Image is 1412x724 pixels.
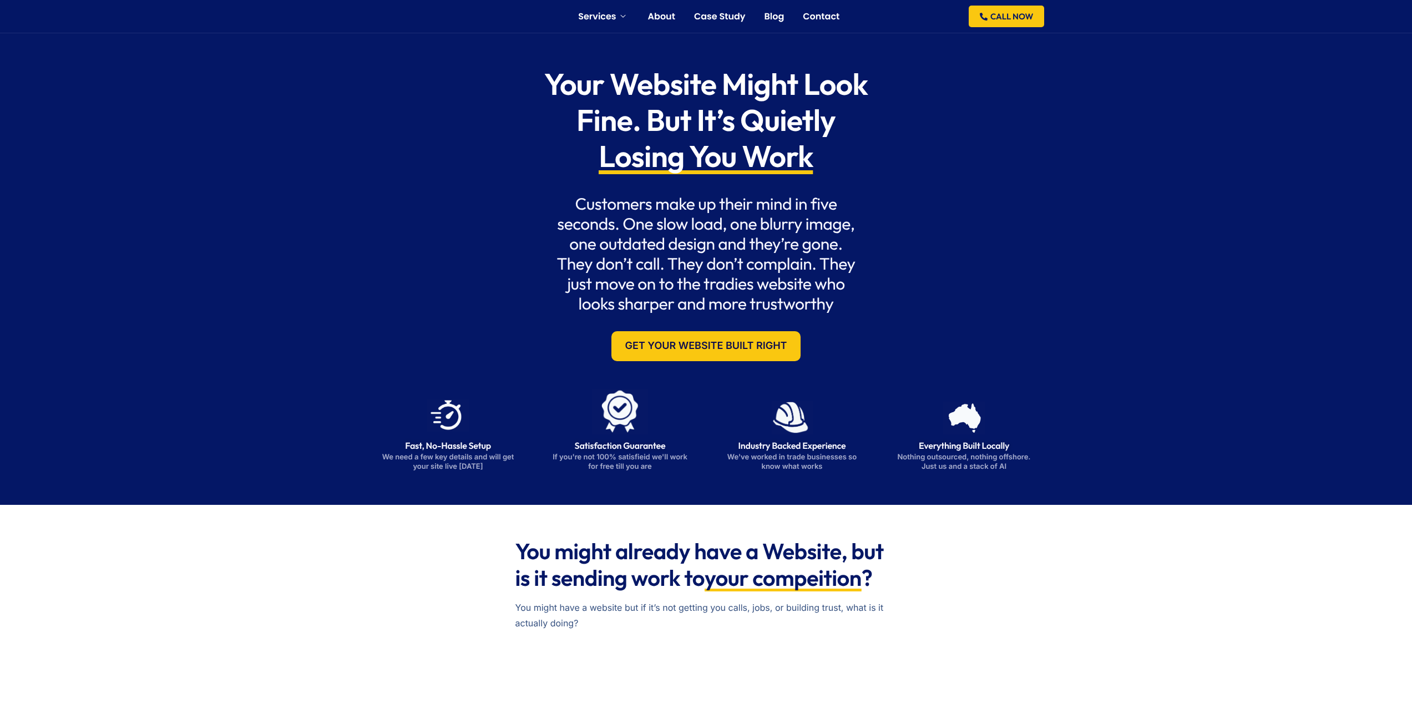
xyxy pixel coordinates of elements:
[764,12,784,21] a: Blog
[625,341,787,351] span: Get Your Website Built Right
[897,453,1032,472] p: Nothing outsourced, nothing offshore. Just us and a stack of AI
[578,12,629,21] a: Services
[725,453,860,472] p: We've worked in trade businesses so know what works
[969,6,1044,27] a: CALL NOW
[362,11,455,21] a: ServiceScale logo representing business automation for tradies
[611,331,801,361] a: Get Your Website Built Right
[803,12,839,21] a: Contact
[553,453,688,472] p: If you're not 100% satisfieid we'll work for free till you are
[694,12,746,21] a: Case Study
[381,441,516,452] h3: Fast, No-Hassle Setup
[553,441,688,452] h3: Satisfaction Guarantee
[515,600,897,631] p: You might have a website but if it’s not getting you calls, jobs, or building trust, what is it a...
[648,12,675,21] a: About
[990,12,1033,21] span: CALL NOW
[897,441,1032,452] h3: Everything Built Locally
[515,538,897,591] h2: You might already have a Website, but is it sending work to ?
[529,67,883,174] h1: Your Website Might Look Fine. But It’s Quietly
[381,453,516,472] p: We need a few key details and will get your site live [DATE]
[725,441,860,452] h3: Industry Backed Experience
[705,565,862,591] span: your compeition
[599,139,813,175] span: Losing You Work
[553,194,860,313] h2: Customers make up their mind in five seconds. One slow load, one blurry image, one outdated desig...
